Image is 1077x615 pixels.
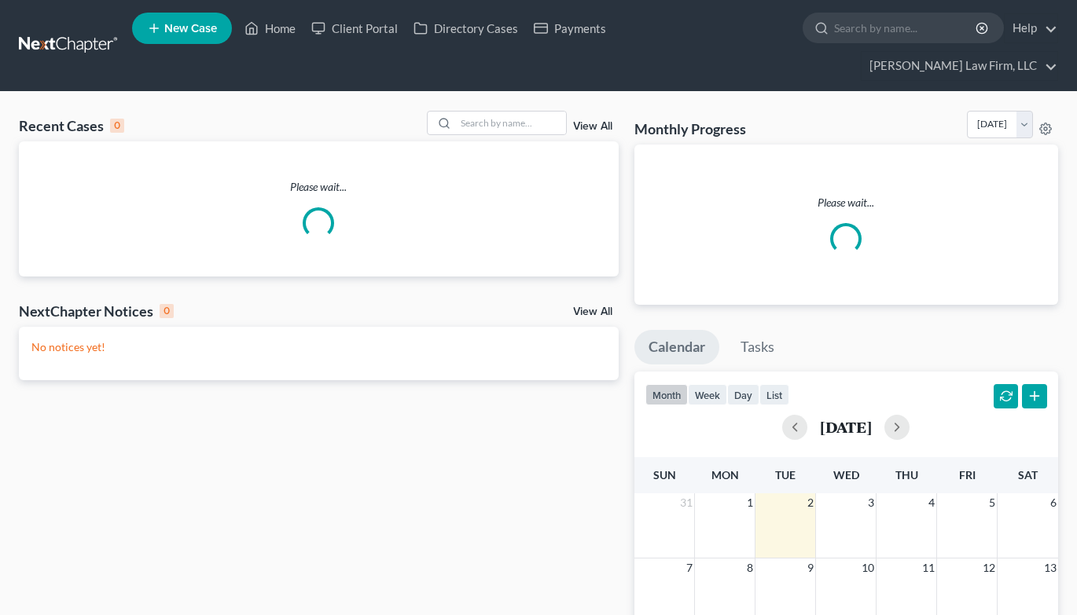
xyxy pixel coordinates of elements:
span: 7 [685,558,694,577]
span: 6 [1049,493,1058,512]
span: 9 [806,558,815,577]
div: NextChapter Notices [19,302,174,320]
span: 12 [981,558,997,577]
span: Tue [775,468,796,481]
span: 2 [806,493,815,512]
span: New Case [164,23,217,35]
button: week [688,384,727,405]
span: 11 [921,558,936,577]
span: 5 [987,493,997,512]
a: Calendar [634,330,719,364]
span: 4 [927,493,936,512]
div: 0 [110,119,124,133]
a: Directory Cases [406,14,526,42]
button: day [727,384,759,405]
a: View All [573,306,612,317]
span: Fri [959,468,976,481]
p: Please wait... [647,195,1046,210]
span: Thu [895,468,918,481]
span: 13 [1042,558,1058,577]
h3: Monthly Progress [634,119,746,138]
span: Sun [653,468,676,481]
h2: [DATE] [820,419,872,435]
button: list [759,384,789,405]
p: No notices yet! [31,339,606,355]
span: 8 [745,558,755,577]
a: Payments [526,14,614,42]
span: Wed [833,468,859,481]
p: Please wait... [19,179,619,195]
a: [PERSON_NAME] Law Firm, LLC [862,52,1057,80]
input: Search by name... [834,13,978,42]
a: Home [237,14,303,42]
div: 0 [160,304,174,318]
a: Help [1005,14,1057,42]
span: Mon [711,468,739,481]
input: Search by name... [456,112,566,134]
span: Sat [1018,468,1038,481]
span: 1 [745,493,755,512]
span: 31 [678,493,694,512]
span: 3 [866,493,876,512]
span: 10 [860,558,876,577]
a: View All [573,121,612,132]
div: Recent Cases [19,116,124,135]
button: month [645,384,688,405]
a: Client Portal [303,14,406,42]
a: Tasks [726,330,788,364]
